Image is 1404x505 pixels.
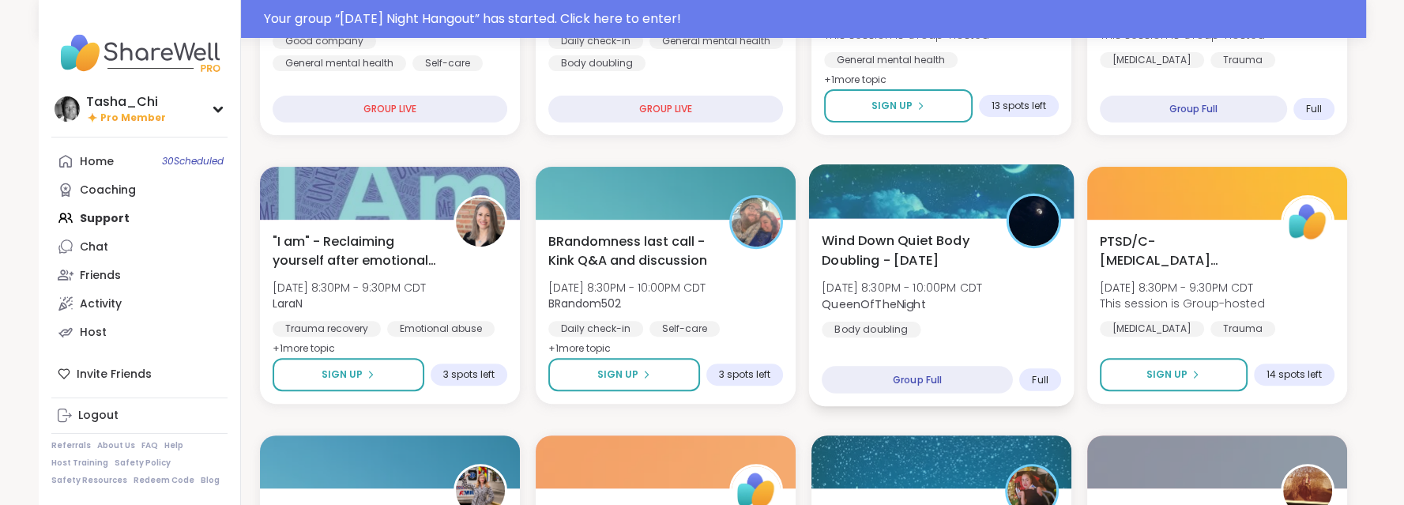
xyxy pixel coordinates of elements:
[548,96,783,122] div: GROUP LIVE
[273,55,406,71] div: General mental health
[732,198,781,247] img: BRandom502
[273,232,436,270] span: "I am" - Reclaiming yourself after emotional abuse
[822,280,982,296] span: [DATE] 8:30PM - 10:00PM CDT
[264,9,1357,28] div: Your group “ [DATE] Night Hangout ” has started. Click here to enter!
[86,93,166,111] div: Tasha_Chi
[51,147,228,175] a: Home30Scheduled
[822,322,920,337] div: Body doubling
[548,232,712,270] span: BRandomness last call -Kink Q&A and discussion
[51,401,228,430] a: Logout
[1283,198,1332,247] img: ShareWell
[273,358,424,391] button: Sign Up
[51,175,228,204] a: Coaching
[822,366,1013,394] div: Group Full
[55,96,80,122] img: Tasha_Chi
[597,367,638,382] span: Sign Up
[201,475,220,486] a: Blog
[51,475,127,486] a: Safety Resources
[78,408,119,424] div: Logout
[51,440,91,451] a: Referrals
[80,296,122,312] div: Activity
[115,458,171,469] a: Safety Policy
[1100,96,1287,122] div: Group Full
[824,89,973,122] button: Sign Up
[1267,368,1322,381] span: 14 spots left
[822,296,926,311] b: QueenOfTheNight
[1100,296,1265,311] span: This session is Group-hosted
[100,111,166,125] span: Pro Member
[80,268,121,284] div: Friends
[443,368,495,381] span: 3 spots left
[456,198,505,247] img: LaraN
[80,154,114,170] div: Home
[548,55,646,71] div: Body doubling
[871,99,913,113] span: Sign Up
[548,321,643,337] div: Daily check-in
[412,55,483,71] div: Self-care
[1210,321,1275,337] div: Trauma
[649,33,783,49] div: General mental health
[162,155,224,168] span: 30 Scheduled
[1100,358,1248,391] button: Sign Up
[51,25,228,81] img: ShareWell Nav Logo
[1032,373,1048,386] span: Full
[548,280,706,296] span: [DATE] 8:30PM - 10:00PM CDT
[1100,232,1263,270] span: PTSD/C-[MEDICAL_DATA] Support Group
[80,239,108,255] div: Chat
[1210,52,1275,68] div: Trauma
[1306,103,1322,115] span: Full
[273,33,376,49] div: Good company
[1008,196,1058,246] img: QueenOfTheNight
[80,183,136,198] div: Coaching
[51,458,108,469] a: Host Training
[273,96,507,122] div: GROUP LIVE
[51,289,228,318] a: Activity
[1100,321,1204,337] div: [MEDICAL_DATA]
[992,100,1046,112] span: 13 spots left
[1146,367,1188,382] span: Sign Up
[548,33,643,49] div: Daily check-in
[80,325,107,341] div: Host
[97,440,135,451] a: About Us
[273,321,381,337] div: Trauma recovery
[548,296,621,311] b: BRandom502
[51,232,228,261] a: Chat
[141,440,158,451] a: FAQ
[548,358,700,391] button: Sign Up
[273,296,303,311] b: LaraN
[824,52,958,68] div: General mental health
[134,475,194,486] a: Redeem Code
[719,368,770,381] span: 3 spots left
[164,440,183,451] a: Help
[273,280,426,296] span: [DATE] 8:30PM - 9:30PM CDT
[1100,52,1204,68] div: [MEDICAL_DATA]
[822,231,988,269] span: Wind Down Quiet Body Doubling - [DATE]
[649,321,720,337] div: Self-care
[51,318,228,346] a: Host
[51,360,228,388] div: Invite Friends
[387,321,495,337] div: Emotional abuse
[1100,280,1265,296] span: [DATE] 8:30PM - 9:30PM CDT
[322,367,363,382] span: Sign Up
[51,261,228,289] a: Friends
